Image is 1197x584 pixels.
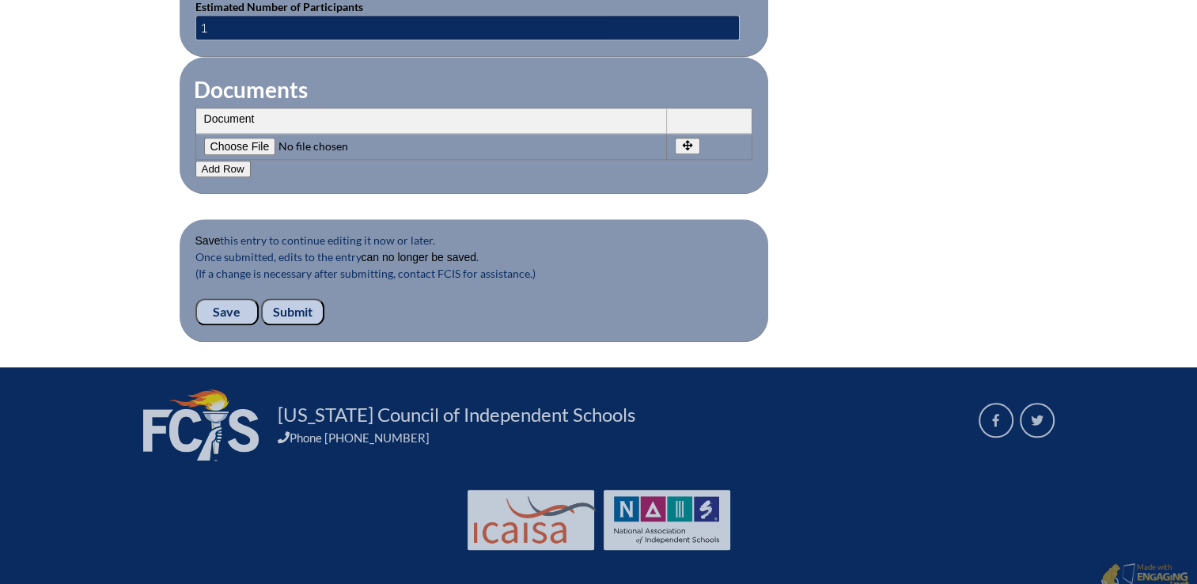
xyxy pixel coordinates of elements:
img: FCIS_logo_white [143,389,259,461]
b: Save [195,234,221,247]
legend: Documents [192,76,309,103]
div: Phone [PHONE_NUMBER] [278,430,960,445]
input: Save [195,298,259,325]
img: Int'l Council Advancing Independent School Accreditation logo [474,496,596,544]
b: can no longer be saved [362,251,477,264]
button: Add Row [195,161,251,177]
p: Once submitted, edits to the entry . (If a change is necessary after submitting, contact FCIS for... [195,248,752,298]
input: Submit [261,298,324,325]
p: this entry to continue editing it now or later. [195,232,752,248]
a: [US_STATE] Council of Independent Schools [271,402,642,427]
img: NAIS Logo [614,496,720,544]
th: Document [196,108,667,134]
